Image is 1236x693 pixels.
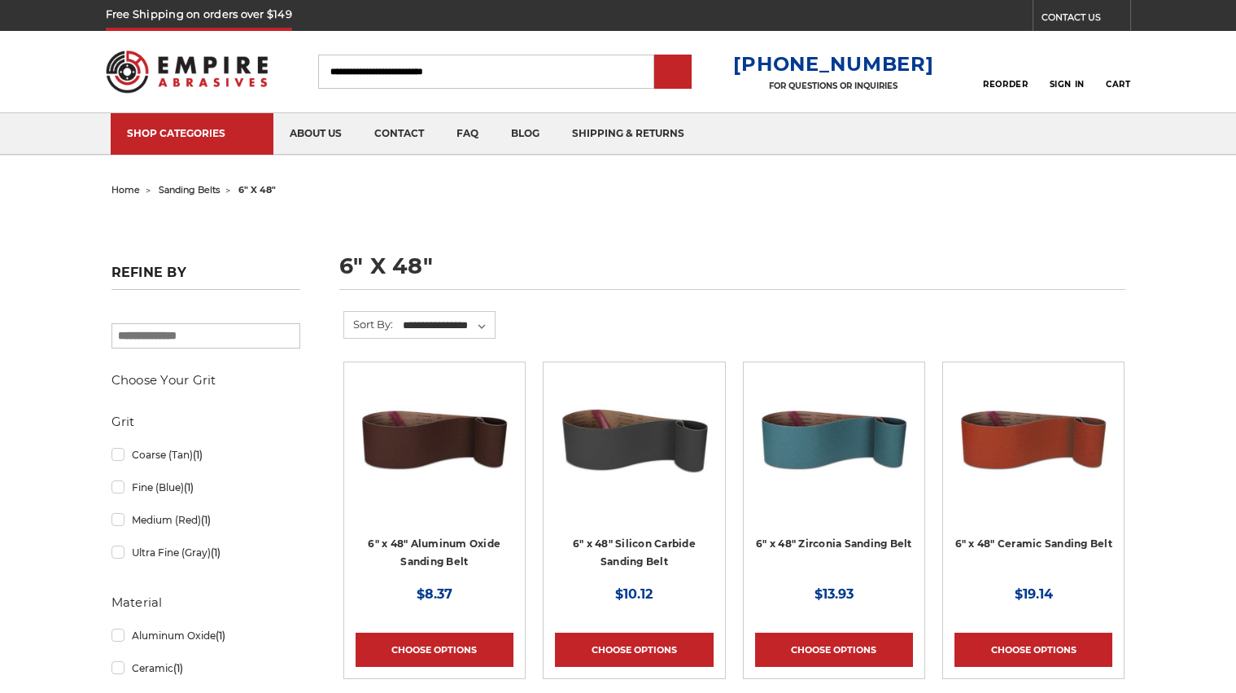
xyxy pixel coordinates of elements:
a: Reorder [983,54,1028,89]
a: Ultra Fine (Gray)(1) [111,538,300,567]
a: blog [495,113,556,155]
span: (1) [184,481,194,493]
a: CONTACT US [1042,8,1130,31]
a: faq [440,113,495,155]
span: (1) [211,546,221,559]
label: Sort By: [344,312,393,336]
a: Choose Options [954,633,1112,667]
img: Empire Abrasives [106,40,269,103]
a: contact [358,113,440,155]
span: Sign In [1050,79,1085,90]
span: $19.14 [1015,586,1053,602]
span: $13.93 [815,586,854,602]
a: Ceramic(1) [111,654,300,682]
h5: Choose Your Grit [111,371,300,390]
span: $10.12 [615,586,653,602]
span: (1) [173,662,183,674]
img: 6" x 48" Zirconia Sanding Belt [755,374,913,504]
a: about us [273,113,358,155]
span: Reorder [983,79,1028,90]
a: Coarse (Tan)(1) [111,441,300,469]
a: Cart [1106,54,1130,90]
a: 6" x 48" Aluminum Oxide Sanding Belt [356,374,513,582]
h5: Material [111,593,300,612]
span: $8.37 [417,586,452,602]
input: Submit [657,56,689,89]
select: Sort By: [400,314,495,338]
span: Cart [1106,79,1130,90]
a: Choose Options [356,633,513,667]
a: 6" x 48" Ceramic Sanding Belt [954,374,1112,582]
h5: Refine by [111,265,300,290]
div: SHOP CATEGORIES [127,127,257,139]
a: sanding belts [159,184,220,195]
span: 6" x 48" [238,184,276,195]
a: Choose Options [755,633,913,667]
img: 6" x 48" Silicon Carbide File Belt [555,374,713,504]
img: 6" x 48" Aluminum Oxide Sanding Belt [356,374,513,504]
span: (1) [201,514,211,526]
span: (1) [193,449,203,461]
a: 6" x 48" Silicon Carbide File Belt [555,374,713,582]
h5: Grit [111,412,300,432]
img: 6" x 48" Ceramic Sanding Belt [954,374,1112,504]
p: FOR QUESTIONS OR INQUIRIES [733,81,933,91]
a: shipping & returns [556,113,701,155]
a: Fine (Blue)(1) [111,473,300,502]
a: [PHONE_NUMBER] [733,52,933,76]
a: home [111,184,140,195]
a: Medium (Red)(1) [111,506,300,534]
a: Choose Options [555,633,713,667]
span: (1) [216,629,225,642]
a: 6" x 48" Zirconia Sanding Belt [755,374,913,582]
h1: 6" x 48" [339,255,1125,290]
a: Aluminum Oxide(1) [111,621,300,650]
